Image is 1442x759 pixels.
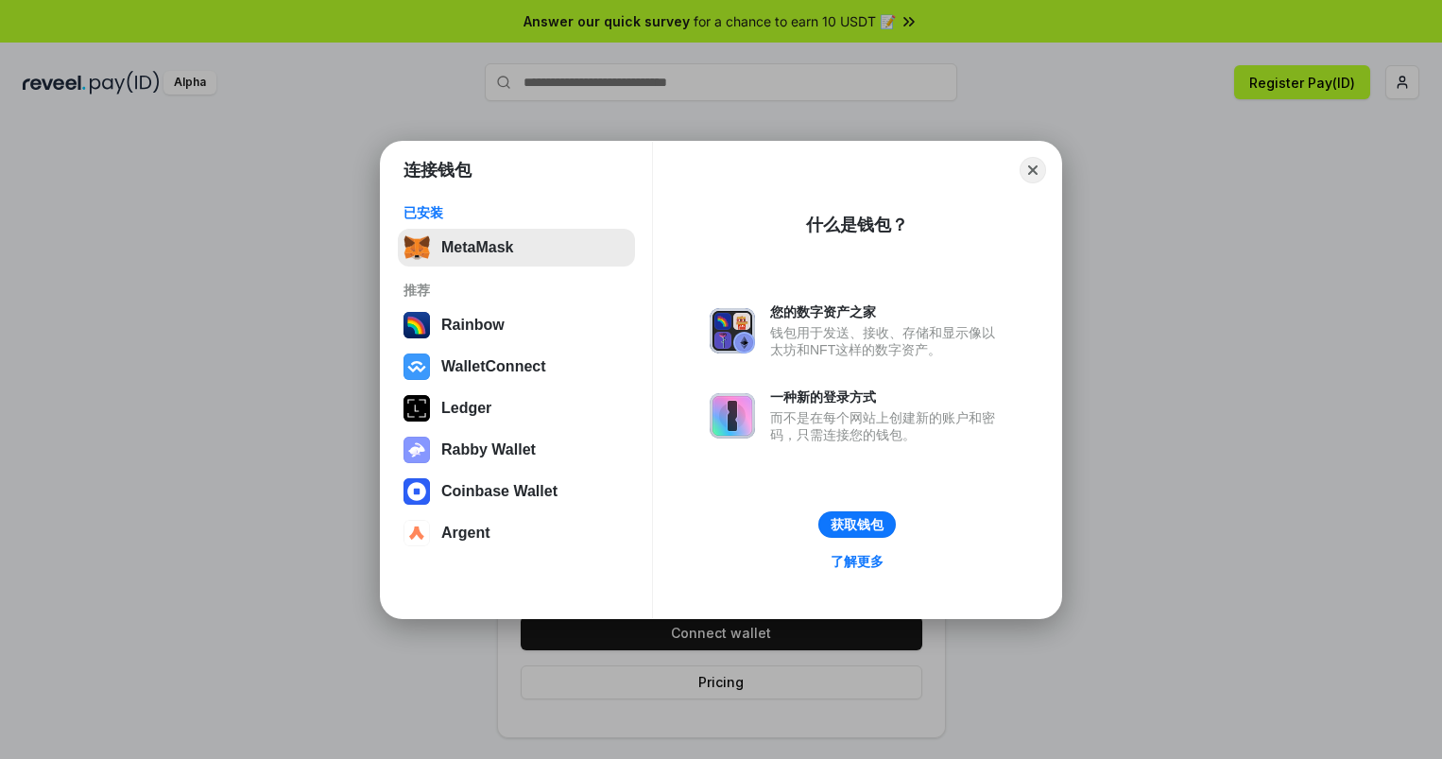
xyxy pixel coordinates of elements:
div: Rainbow [441,317,505,334]
button: Ledger [398,389,635,427]
div: 钱包用于发送、接收、存储和显示像以太坊和NFT这样的数字资产。 [770,324,1004,358]
div: 推荐 [403,282,629,299]
button: Argent [398,514,635,552]
button: 获取钱包 [818,511,896,538]
div: Argent [441,525,490,542]
div: Coinbase Wallet [441,483,558,500]
img: svg+xml,%3Csvg%20width%3D%2228%22%20height%3D%2228%22%20viewBox%3D%220%200%2028%2028%22%20fill%3D... [403,354,430,380]
img: svg+xml,%3Csvg%20width%3D%22120%22%20height%3D%22120%22%20viewBox%3D%220%200%20120%20120%22%20fil... [403,312,430,338]
h1: 连接钱包 [403,159,472,181]
button: Coinbase Wallet [398,473,635,510]
div: MetaMask [441,239,513,256]
div: WalletConnect [441,358,546,375]
button: WalletConnect [398,348,635,386]
div: 您的数字资产之家 [770,303,1004,320]
img: svg+xml,%3Csvg%20xmlns%3D%22http%3A%2F%2Fwww.w3.org%2F2000%2Fsvg%22%20fill%3D%22none%22%20viewBox... [710,393,755,439]
button: Rabby Wallet [398,431,635,469]
div: 已安装 [403,204,629,221]
div: 而不是在每个网站上创建新的账户和密码，只需连接您的钱包。 [770,409,1004,443]
div: 了解更多 [831,553,884,570]
img: svg+xml,%3Csvg%20xmlns%3D%22http%3A%2F%2Fwww.w3.org%2F2000%2Fsvg%22%20fill%3D%22none%22%20viewBox... [710,308,755,354]
button: Close [1020,157,1046,183]
button: MetaMask [398,229,635,267]
button: Rainbow [398,306,635,344]
img: svg+xml,%3Csvg%20width%3D%2228%22%20height%3D%2228%22%20viewBox%3D%220%200%2028%2028%22%20fill%3D... [403,478,430,505]
a: 了解更多 [819,549,895,574]
div: Ledger [441,400,491,417]
img: svg+xml,%3Csvg%20xmlns%3D%22http%3A%2F%2Fwww.w3.org%2F2000%2Fsvg%22%20width%3D%2228%22%20height%3... [403,395,430,422]
div: Rabby Wallet [441,441,536,458]
div: 获取钱包 [831,516,884,533]
img: svg+xml,%3Csvg%20xmlns%3D%22http%3A%2F%2Fwww.w3.org%2F2000%2Fsvg%22%20fill%3D%22none%22%20viewBox... [403,437,430,463]
div: 一种新的登录方式 [770,388,1004,405]
img: svg+xml,%3Csvg%20width%3D%2228%22%20height%3D%2228%22%20viewBox%3D%220%200%2028%2028%22%20fill%3D... [403,520,430,546]
div: 什么是钱包？ [806,214,908,236]
img: svg+xml,%3Csvg%20fill%3D%22none%22%20height%3D%2233%22%20viewBox%3D%220%200%2035%2033%22%20width%... [403,234,430,261]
